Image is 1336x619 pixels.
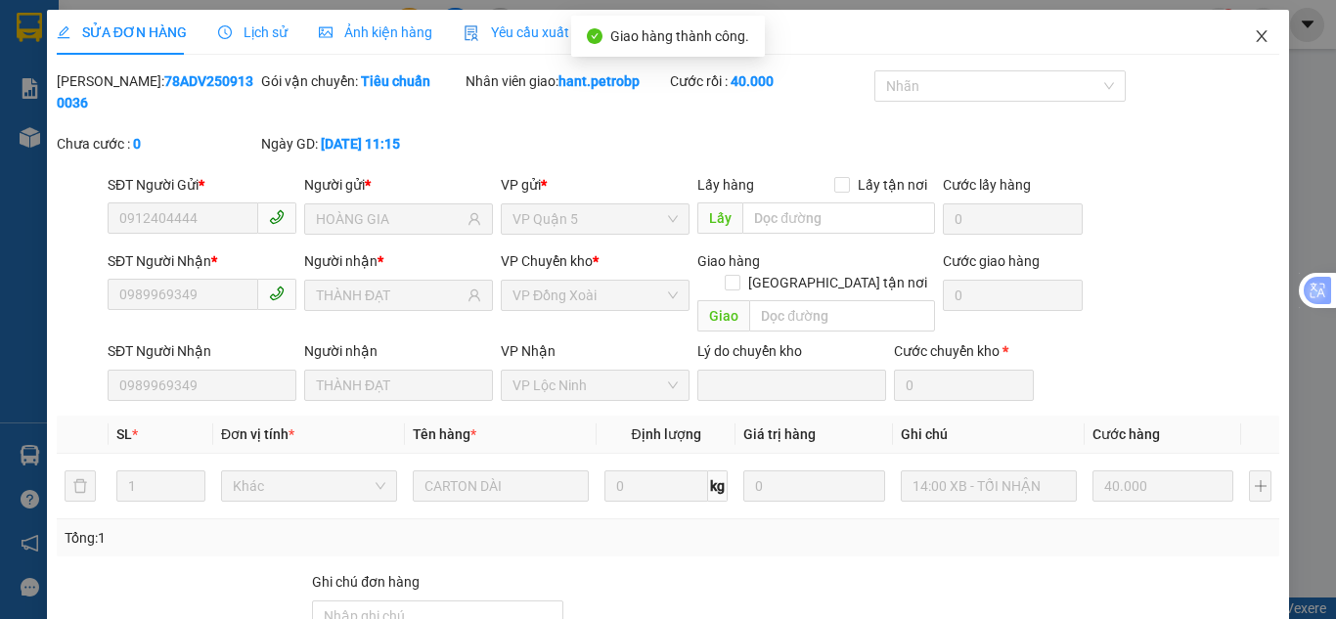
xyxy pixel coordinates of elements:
span: Lấy [697,202,742,234]
div: Tổng: 1 [65,527,517,549]
b: [DATE] 11:15 [321,136,400,152]
div: SĐT Người Nhận [108,340,296,362]
span: kg [708,470,728,502]
span: Giao [697,300,749,332]
span: SỬA ĐƠN HÀNG [57,24,187,40]
input: Tên người nhận [316,285,464,306]
div: SĐT Người Nhận [108,250,296,272]
input: Tên người gửi [316,208,464,230]
button: plus [1249,470,1271,502]
span: edit [57,25,70,39]
span: VP Chuyển kho [501,253,593,269]
div: Cước rồi : [670,70,870,92]
b: hant.petrobp [558,73,640,89]
button: Close [1234,10,1289,65]
span: Giao hàng [697,253,760,269]
input: Dọc đường [742,202,935,234]
span: Tên hàng [413,426,476,442]
span: Yêu cầu xuất hóa đơn điện tử [464,24,670,40]
span: picture [319,25,333,39]
span: phone [269,286,285,301]
span: Khác [233,471,385,501]
span: user [468,288,481,302]
span: Đơn vị tính [221,426,294,442]
input: Ghi Chú [901,470,1077,502]
div: Gói vận chuyển: [261,70,462,92]
span: VP Quận 5 [512,204,678,234]
span: close [1254,28,1269,44]
input: Dọc đường [749,300,935,332]
b: Tiêu chuẩn [361,73,430,89]
span: check-circle [587,28,602,44]
div: Người gửi [304,174,493,196]
span: clock-circle [218,25,232,39]
div: Nhân viên giao: [466,70,666,92]
input: 0 [743,470,884,502]
input: VD: Bàn, Ghế [413,470,589,502]
div: Chưa cước : [57,133,257,155]
div: Người nhận [304,250,493,272]
div: SĐT Người Gửi [108,174,296,196]
span: VP Đồng Xoài [512,281,678,310]
span: Cước hàng [1092,426,1160,442]
input: Cước giao hàng [943,280,1083,311]
span: Lịch sử [218,24,288,40]
div: Lý do chuyển kho [697,340,886,362]
input: Cước lấy hàng [943,203,1083,235]
span: phone [269,209,285,225]
span: [GEOGRAPHIC_DATA] tận nơi [740,272,935,293]
div: [PERSON_NAME]: [57,70,257,113]
label: Cước lấy hàng [943,177,1031,193]
div: Cước chuyển kho [894,340,1034,362]
div: VP gửi [501,174,690,196]
th: Ghi chú [893,416,1085,454]
span: Giá trị hàng [743,426,816,442]
div: Người nhận [304,340,493,362]
label: Cước giao hàng [943,253,1040,269]
span: VP Lộc Ninh [512,371,678,400]
input: 0 [1092,470,1233,502]
span: Định lượng [631,426,700,442]
span: user [468,212,481,226]
div: VP Nhận [501,340,690,362]
div: Ngày GD: [261,133,462,155]
span: Lấy hàng [697,177,754,193]
span: Lấy tận nơi [850,174,935,196]
span: SL [116,426,132,442]
span: Ảnh kiện hàng [319,24,432,40]
span: Giao hàng thành công. [610,28,749,44]
img: icon [464,25,479,41]
b: 40.000 [731,73,774,89]
button: delete [65,470,96,502]
label: Ghi chú đơn hàng [312,574,420,590]
b: 0 [133,136,141,152]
